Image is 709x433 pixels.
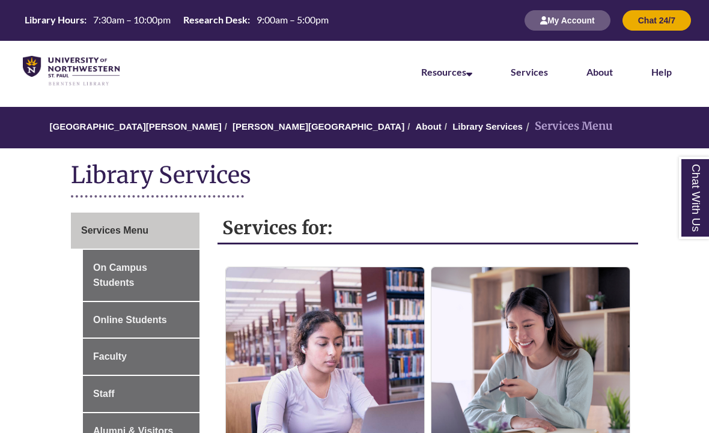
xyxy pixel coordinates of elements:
[83,339,199,375] a: Faculty
[218,213,639,244] h2: Services for:
[233,121,404,132] a: [PERSON_NAME][GEOGRAPHIC_DATA]
[525,15,610,25] a: My Account
[421,66,472,77] a: Resources
[523,118,613,135] li: Services Menu
[586,66,613,77] a: About
[93,14,171,25] span: 7:30am – 10:00pm
[81,225,148,235] span: Services Menu
[83,302,199,338] a: Online Students
[20,13,333,28] a: Hours Today
[622,15,691,25] a: Chat 24/7
[71,160,638,192] h1: Library Services
[20,13,333,26] table: Hours Today
[416,121,442,132] a: About
[23,56,120,86] img: UNWSP Library Logo
[622,10,691,31] button: Chat 24/7
[71,213,199,249] a: Services Menu
[20,13,88,26] th: Library Hours:
[50,121,222,132] a: [GEOGRAPHIC_DATA][PERSON_NAME]
[178,13,252,26] th: Research Desk:
[83,250,199,301] a: On Campus Students
[525,10,610,31] button: My Account
[452,121,523,132] a: Library Services
[511,66,548,77] a: Services
[83,376,199,412] a: Staff
[651,66,672,77] a: Help
[257,14,329,25] span: 9:00am – 5:00pm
